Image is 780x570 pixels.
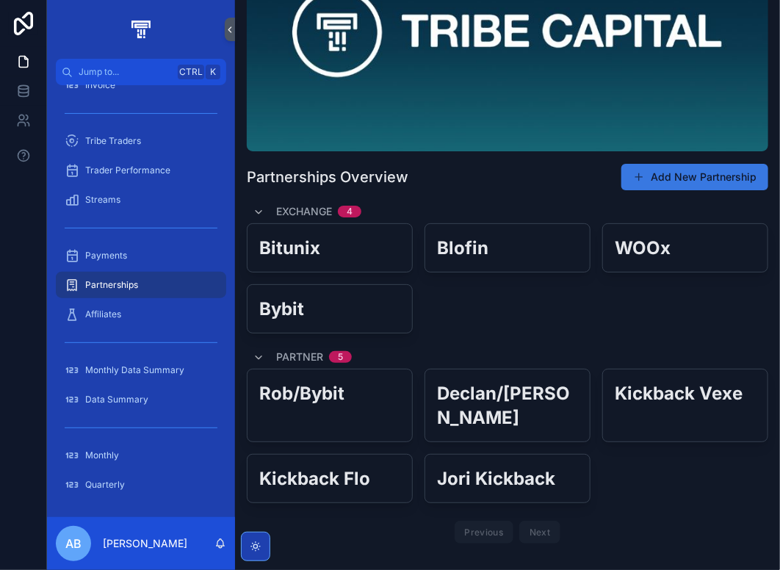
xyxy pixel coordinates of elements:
a: Monthly [56,442,226,469]
span: Quarterly [85,479,125,491]
h2: WOOx [615,236,756,260]
span: Data Summary [85,394,148,405]
a: Bitunix [247,223,413,273]
span: Streams [85,194,120,206]
span: K [207,66,219,78]
p: [PERSON_NAME] [103,536,187,551]
a: Kickback Flo [247,454,413,503]
a: Kickback Vexe [602,369,768,442]
a: Rob/Bybit [247,369,413,442]
a: Monthly Data Summary [56,357,226,383]
span: Trader Performance [85,165,170,176]
span: Partnerships [85,279,138,291]
h2: Kickback Flo [259,466,400,491]
h2: Kickback Vexe [615,381,756,405]
div: scrollable content [47,85,235,517]
span: Invoice [85,79,115,91]
h2: Rob/Bybit [259,381,400,405]
h2: Bybit [259,297,400,321]
span: Ctrl [178,65,204,79]
span: Exchange [276,204,332,219]
a: Quarterly [56,472,226,498]
h2: Jori Kickback [437,466,578,491]
span: Payments [85,250,127,261]
span: Partner [276,350,323,364]
h2: Blofin [437,236,578,260]
span: Affiliates [85,309,121,320]
a: Bybit [247,284,413,333]
a: WOOx [602,223,768,273]
a: Data Summary [56,386,226,413]
button: Add New Partnership [621,164,768,190]
button: Jump to...CtrlK [56,59,226,85]
img: App logo [129,18,153,41]
a: Jori Kickback [425,454,591,503]
a: Tribe Traders [56,128,226,154]
h2: Bitunix [259,236,400,260]
div: 4 [347,206,353,217]
a: Trader Performance [56,157,226,184]
a: Declan/[PERSON_NAME] [425,369,591,442]
a: Streams [56,187,226,213]
span: Jump to... [79,66,172,78]
a: Partnerships [56,272,226,298]
a: Payments [56,242,226,269]
a: Blofin [425,223,591,273]
div: 5 [338,351,343,363]
h1: Partnerships Overview [247,167,408,187]
a: Invoice [56,72,226,98]
a: Affiliates [56,301,226,328]
span: Tribe Traders [85,135,141,147]
h2: Declan/[PERSON_NAME] [437,381,578,430]
span: Monthly [85,450,119,461]
span: Monthly Data Summary [85,364,184,376]
span: AB [65,535,82,552]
